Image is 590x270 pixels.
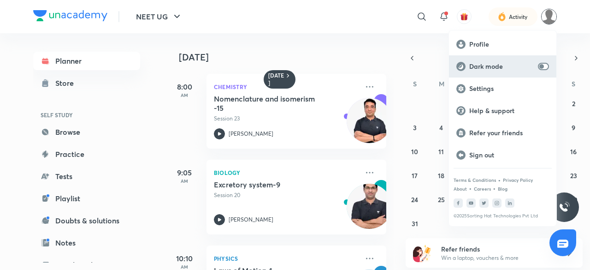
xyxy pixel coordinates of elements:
[449,33,556,55] a: Profile
[469,40,549,48] p: Profile
[454,186,467,192] a: About
[493,184,496,192] div: •
[469,62,534,71] p: Dark mode
[454,213,552,219] p: © 2025 Sorting Hat Technologies Pvt Ltd
[498,186,507,192] a: Blog
[449,78,556,100] a: Settings
[469,107,549,115] p: Help & support
[498,176,501,184] div: •
[469,151,549,159] p: Sign out
[449,100,556,122] a: Help & support
[449,122,556,144] a: Refer your friends
[454,177,496,183] a: Terms & Conditions
[469,129,549,137] p: Refer your friends
[469,84,549,93] p: Settings
[469,184,472,192] div: •
[474,186,491,192] a: Careers
[503,177,533,183] a: Privacy Policy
